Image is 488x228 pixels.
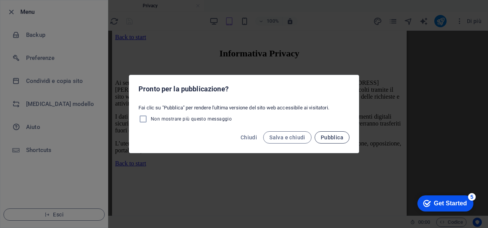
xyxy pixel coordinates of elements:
[269,134,305,140] span: Salva e chiudi
[237,131,260,144] button: Chiudi
[23,8,56,15] div: Get Started
[6,4,62,20] div: Get Started 5 items remaining, 0% complete
[321,134,343,140] span: Pubblica
[315,131,350,144] button: Pubblica
[151,116,232,122] span: Non mostrare più questo messaggio
[57,2,64,9] div: 5
[129,101,359,127] div: Fai clic su "Pubblica" per rendere l'ultima versione del sito web accessibile ai visitatori.
[263,131,312,144] button: Salva e chiudi
[138,84,350,94] h2: Pronto per la pubblicazione?
[241,134,257,140] span: Chiudi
